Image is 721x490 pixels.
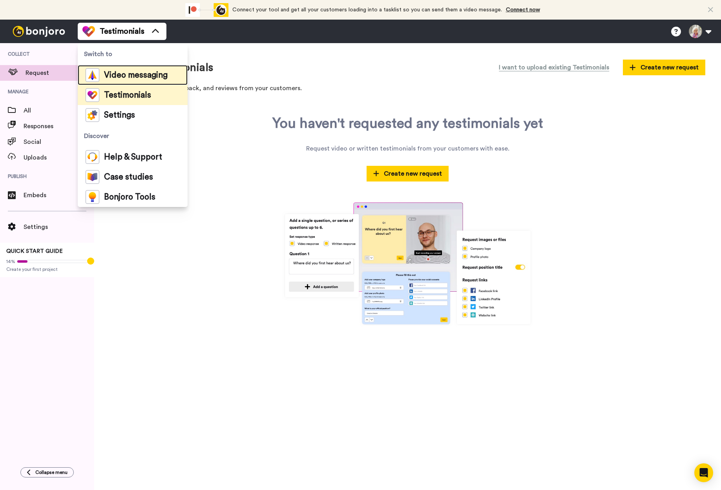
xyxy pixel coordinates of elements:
span: All [24,106,94,115]
span: Request [26,68,94,78]
img: help-and-support-colored.svg [86,150,99,164]
p: Gather testimonials, feedback, and reviews from your customers. [110,84,705,93]
button: I want to upload existing Testimonials [493,59,615,76]
button: Create new request [623,60,705,75]
span: Bonjoro Tools [104,193,155,201]
span: Switch to [78,43,188,65]
img: tm-color.svg [82,25,95,38]
span: Connect your tool and get all your customers loading into a tasklist so you can send them a video... [232,7,502,13]
span: Create new request [630,63,699,72]
a: Help & Support [78,147,188,167]
span: Collapse menu [35,469,68,475]
img: case-study-colored.svg [86,170,99,184]
span: Settings [24,222,94,232]
span: Create your first project [6,266,88,272]
div: animation [185,3,228,17]
span: Responses [24,122,94,131]
a: Case studies [78,167,188,187]
div: You haven't requested any testimonials yet [272,116,543,131]
img: bj-logo-header-white.svg [9,26,68,37]
img: tm-lp.jpg [281,200,535,327]
a: Testimonials [78,85,188,105]
a: Connect now [506,7,540,13]
span: Discover [78,125,188,147]
img: vm-color.svg [86,68,99,82]
a: Settings [78,105,188,125]
img: settings-colored.svg [86,108,99,122]
span: Testimonials [104,91,151,99]
span: Testimonials [100,26,144,37]
button: Create new request [367,166,449,181]
div: Tooltip anchor [87,258,94,265]
span: Video messaging [104,71,168,79]
span: Uploads [24,153,94,162]
span: Help & Support [104,153,162,161]
span: Embeds [24,191,94,200]
a: Bonjoro Tools [78,187,188,207]
img: bj-tools-colored.svg [86,190,99,204]
div: Request video or written testimonials from your customers with ease. [306,144,509,153]
div: Open Intercom Messenger [694,463,713,482]
button: Collapse menu [20,467,74,477]
span: I want to upload existing Testimonials [499,63,609,72]
span: QUICK START GUIDE [6,249,63,254]
span: Social [24,137,94,147]
img: tm-color.svg [86,88,99,102]
a: Video messaging [78,65,188,85]
h1: Request testimonials [110,62,213,74]
span: 14% [6,258,15,265]
span: Settings [104,111,135,119]
span: Case studies [104,173,153,181]
span: Create new request [373,169,442,178]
